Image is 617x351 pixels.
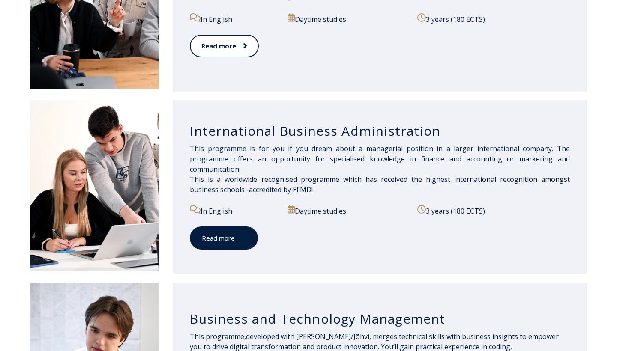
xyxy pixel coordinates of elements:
img: International Business Administration [30,100,159,271]
p: In English [190,13,278,24]
p: 3 years (180 ECTS) [417,205,570,216]
p: 3 years (180 ECTS) [417,13,570,24]
a: Read more [190,226,258,250]
p: In English [190,205,278,216]
h3: Business and Technology Management [190,311,570,327]
a: Read more [190,35,259,57]
span: This programme, [190,332,246,341]
p: Daytime studies [288,205,407,216]
span: This programme is for you if you dream about a managerial position in a larger international comp... [190,144,570,194]
h3: International Business Administration [190,123,570,139]
a: accredited by EFMD [249,185,311,194]
p: Daytime studies [288,13,407,24]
